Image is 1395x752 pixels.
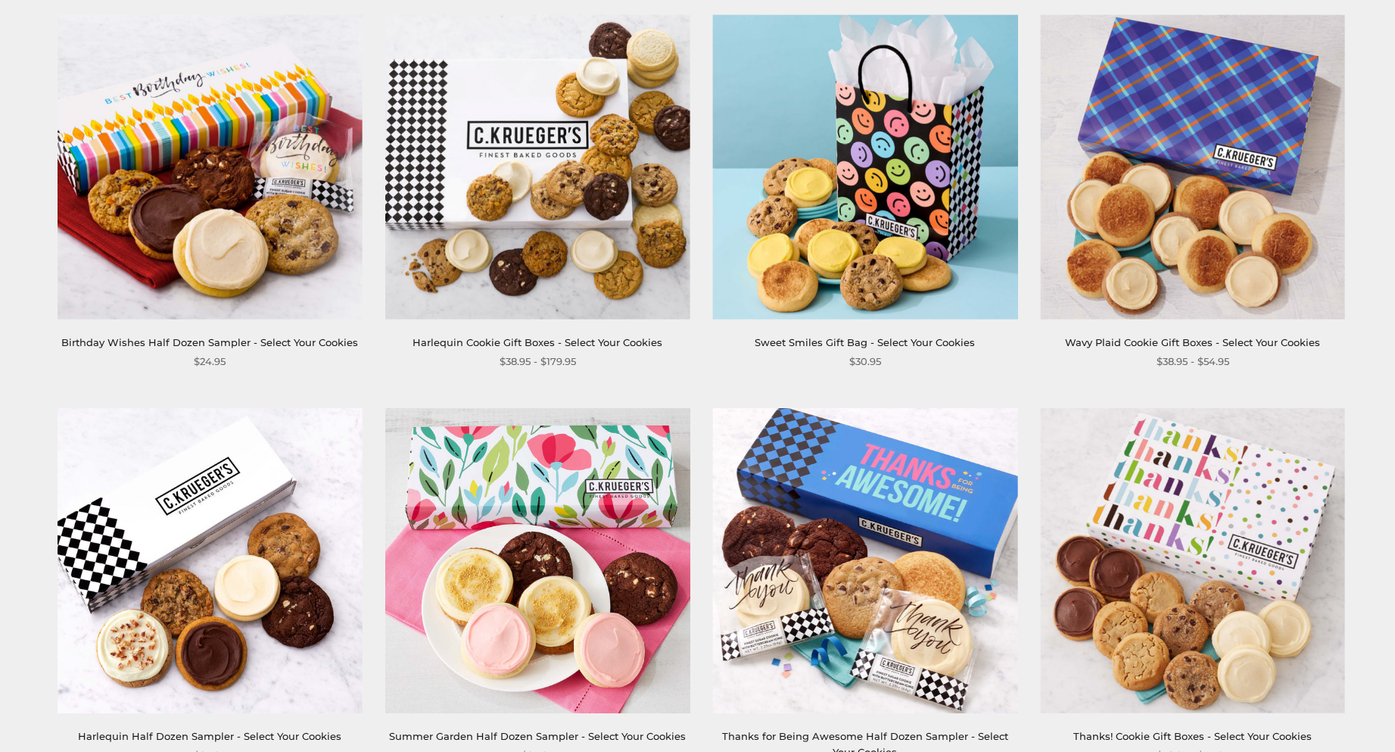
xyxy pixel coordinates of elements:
[413,336,662,348] a: Harlequin Cookie Gift Boxes - Select Your Cookies
[712,14,1017,320] img: Sweet Smiles Gift Bag - Select Your Cookies
[712,408,1017,713] img: Thanks for Being Awesome Half Dozen Sampler - Select Your Cookies
[500,354,576,370] span: $38.95 - $179.95
[194,354,226,370] span: $24.95
[385,408,690,713] img: Summer Garden Half Dozen Sampler - Select Your Cookies
[78,730,341,742] a: Harlequin Half Dozen Sampler - Select Your Cookies
[1040,408,1345,713] img: Thanks! Cookie Gift Boxes - Select Your Cookies
[58,14,363,320] img: Birthday Wishes Half Dozen Sampler - Select Your Cookies
[755,336,975,348] a: Sweet Smiles Gift Bag - Select Your Cookies
[1157,354,1229,370] span: $38.95 - $54.95
[1040,14,1345,320] img: Wavy Plaid Cookie Gift Boxes - Select Your Cookies
[385,14,690,320] img: Harlequin Cookie Gift Boxes - Select Your Cookies
[389,730,686,742] a: Summer Garden Half Dozen Sampler - Select Your Cookies
[61,336,358,348] a: Birthday Wishes Half Dozen Sampler - Select Your Cookies
[58,408,363,713] img: Harlequin Half Dozen Sampler - Select Your Cookies
[849,354,881,370] span: $30.95
[1073,730,1312,742] a: Thanks! Cookie Gift Boxes - Select Your Cookies
[1065,336,1320,348] a: Wavy Plaid Cookie Gift Boxes - Select Your Cookies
